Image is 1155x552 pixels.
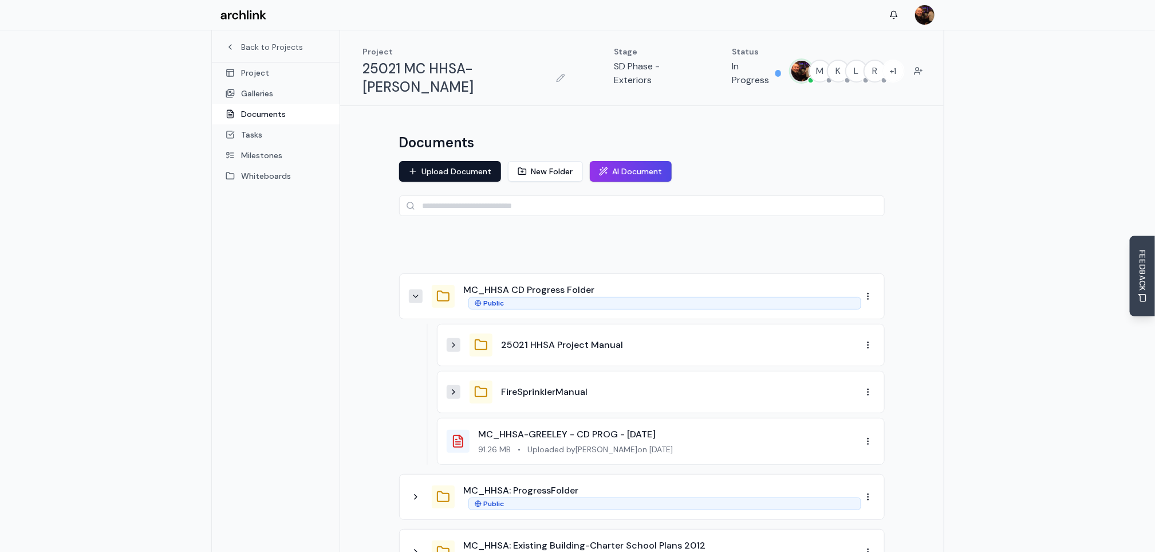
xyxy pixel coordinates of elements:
p: Stage [614,46,686,57]
button: M [809,60,831,83]
button: MARC JONES [790,60,813,83]
span: • [518,444,521,455]
h1: Documents [399,134,475,152]
a: Project [212,62,340,83]
span: + 1 [883,61,904,81]
button: AI Document [590,161,672,182]
a: Tasks [212,124,340,145]
span: L [846,61,867,81]
a: Galleries [212,83,340,104]
span: FEEDBACK [1137,249,1148,291]
button: 25021 HHSA Project Manual [502,338,624,352]
button: MC_HHSA: ProgressFolder [464,484,579,498]
span: M [810,61,830,81]
img: MARC JONES [791,61,812,81]
img: MARC JONES [915,5,935,25]
button: Upload Document [399,161,501,182]
span: 91.26 MB [479,444,511,455]
p: SD Phase - Exteriors [614,60,686,87]
span: Public [484,499,504,508]
img: Archlink [220,10,266,20]
div: MC_HHSA-GREELEY - CD PROG - [DATE]91.26 MB•Uploaded by[PERSON_NAME]on [DATE] [437,418,885,465]
a: MC_HHSA-GREELEY - CD PROG - [DATE] [479,428,656,440]
span: Public [484,299,504,308]
button: K [827,60,850,83]
p: Status [732,46,781,57]
a: Documents [212,104,340,124]
button: Send Feedback [1130,236,1155,316]
p: Project [363,46,569,57]
button: FireSprinklerManual [502,385,588,399]
div: MC_HHSA CD Progress FolderPublic [399,273,885,319]
div: 25021 HHSA Project Manual [437,324,885,366]
button: New Folder [508,161,583,182]
button: L [845,60,868,83]
a: Back to Projects [226,41,326,53]
button: +1 [882,60,905,83]
span: R [865,61,885,81]
div: MC_HHSA: ProgressFolderPublic [399,474,885,520]
div: FireSprinklerManual [437,371,885,413]
a: Milestones [212,145,340,166]
a: Whiteboards [212,166,340,186]
p: In Progress [732,60,771,87]
h1: 25021 MC HHSA-[PERSON_NAME] [363,60,549,96]
button: MC_HHSA CD Progress Folder [464,283,595,297]
span: K [828,61,849,81]
span: Uploaded by [PERSON_NAME] on [DATE] [528,444,673,455]
button: R [864,60,886,83]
